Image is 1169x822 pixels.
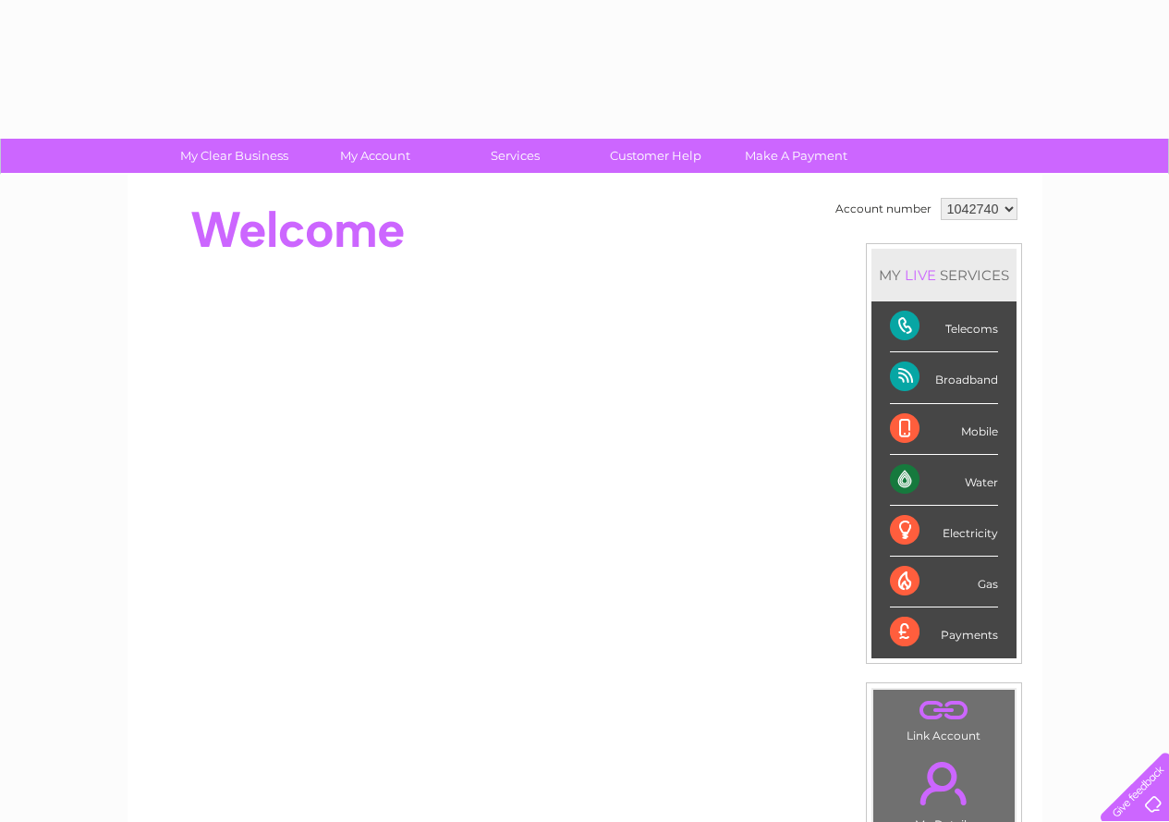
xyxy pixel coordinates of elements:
[901,266,940,284] div: LIVE
[890,455,998,506] div: Water
[878,694,1010,727] a: .
[579,139,732,173] a: Customer Help
[890,352,998,403] div: Broadband
[890,607,998,657] div: Payments
[831,193,936,225] td: Account number
[890,301,998,352] div: Telecoms
[871,249,1017,301] div: MY SERVICES
[720,139,872,173] a: Make A Payment
[890,404,998,455] div: Mobile
[890,557,998,607] div: Gas
[878,751,1010,816] a: .
[298,139,451,173] a: My Account
[872,689,1016,747] td: Link Account
[158,139,311,173] a: My Clear Business
[890,506,998,557] div: Electricity
[439,139,591,173] a: Services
